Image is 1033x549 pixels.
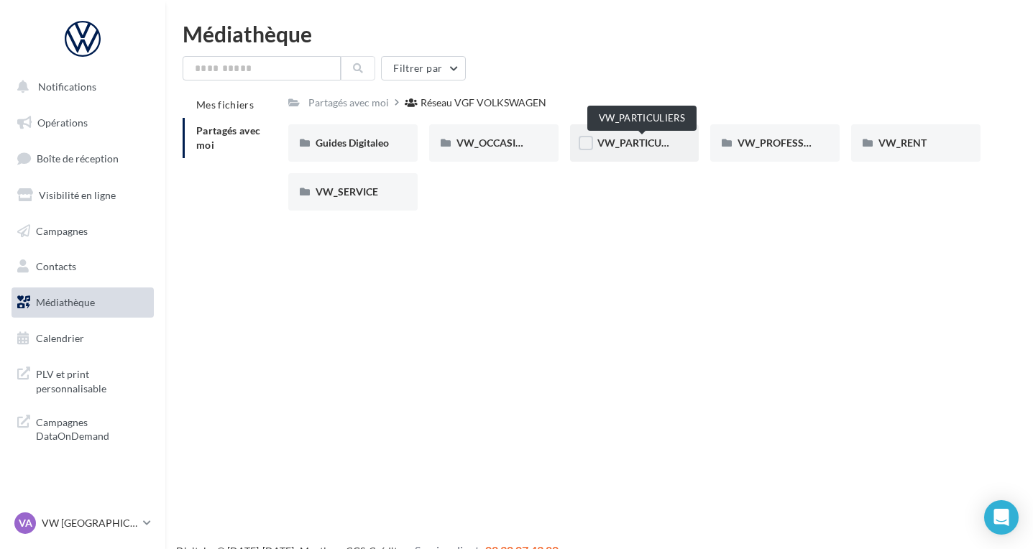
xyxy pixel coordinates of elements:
[39,189,116,201] span: Visibilité en ligne
[738,137,847,149] span: VW_PROFESSIONNELS
[9,359,157,401] a: PLV et print personnalisable
[183,23,1016,45] div: Médiathèque
[597,137,687,149] span: VW_PARTICULIERS
[196,98,254,111] span: Mes fichiers
[9,323,157,354] a: Calendrier
[9,180,157,211] a: Visibilité en ligne
[38,80,96,93] span: Notifications
[36,332,84,344] span: Calendrier
[984,500,1019,535] div: Open Intercom Messenger
[36,296,95,308] span: Médiathèque
[587,106,697,131] div: VW_PARTICULIERS
[308,96,389,110] div: Partagés avec moi
[456,137,597,149] span: VW_OCCASIONS_GARANTIES
[9,287,157,318] a: Médiathèque
[9,216,157,246] a: Campagnes
[9,143,157,174] a: Boîte de réception
[9,252,157,282] a: Contacts
[36,364,148,395] span: PLV et print personnalisable
[196,124,261,151] span: Partagés avec moi
[42,516,137,530] p: VW [GEOGRAPHIC_DATA]
[37,152,119,165] span: Boîte de réception
[12,509,154,537] a: VA VW [GEOGRAPHIC_DATA]
[9,108,157,138] a: Opérations
[9,72,151,102] button: Notifications
[316,185,378,198] span: VW_SERVICE
[36,412,148,443] span: Campagnes DataOnDemand
[9,407,157,449] a: Campagnes DataOnDemand
[37,116,88,129] span: Opérations
[36,224,88,236] span: Campagnes
[36,260,76,272] span: Contacts
[381,56,466,80] button: Filtrer par
[421,96,546,110] div: Réseau VGF VOLKSWAGEN
[316,137,389,149] span: Guides Digitaleo
[878,137,927,149] span: VW_RENT
[19,516,32,530] span: VA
